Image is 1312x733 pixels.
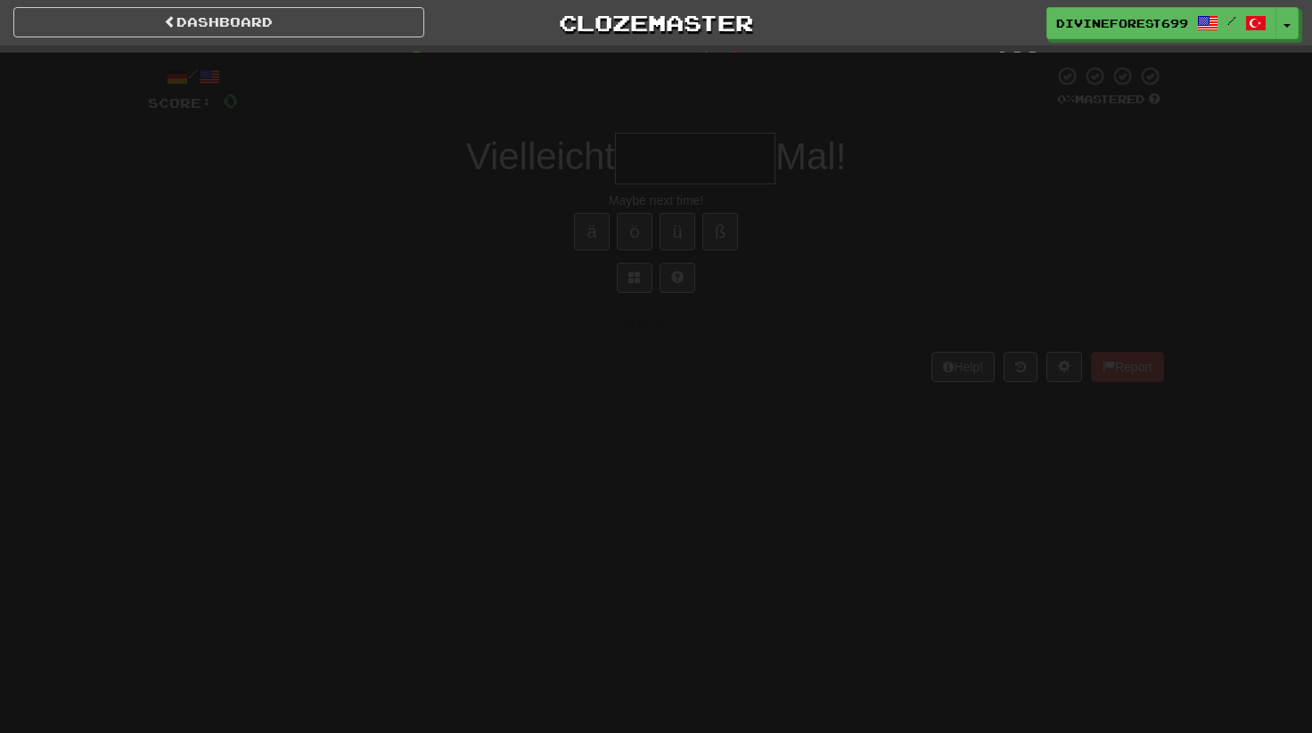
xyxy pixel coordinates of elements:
span: 100 [995,47,1040,69]
button: Report [1091,352,1164,382]
button: ß [702,213,738,250]
span: / [1227,14,1236,27]
a: Clozemaster [451,7,862,38]
span: 0 [223,89,238,111]
span: Correct [277,50,365,68]
a: DivineForest6990 / [1046,7,1276,39]
span: 0 [726,47,742,69]
div: Maybe next time! [148,191,1164,209]
button: Submit [601,302,711,343]
span: 0 [409,47,424,69]
button: Single letter hint - you only get 1 per sentence and score half the points! alt+h [660,263,695,293]
span: : [963,52,982,67]
span: : [695,52,715,67]
button: ö [617,213,652,250]
span: Vielleicht [466,135,615,177]
span: To go [888,50,950,68]
span: Incorrect [570,50,683,68]
div: Mastered [1054,92,1164,108]
button: Switch sentence to multiple choice alt+p [617,263,652,293]
span: : [377,52,397,67]
button: Help! [931,352,995,382]
button: ä [574,213,610,250]
a: Dashboard [13,7,424,37]
button: ü [660,213,695,250]
div: / [148,65,238,87]
button: Round history (alt+y) [1004,352,1037,382]
span: 0 % [1057,92,1075,106]
span: Score: [148,95,212,110]
span: DivineForest6990 [1056,15,1188,31]
span: Mal! [775,135,846,177]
